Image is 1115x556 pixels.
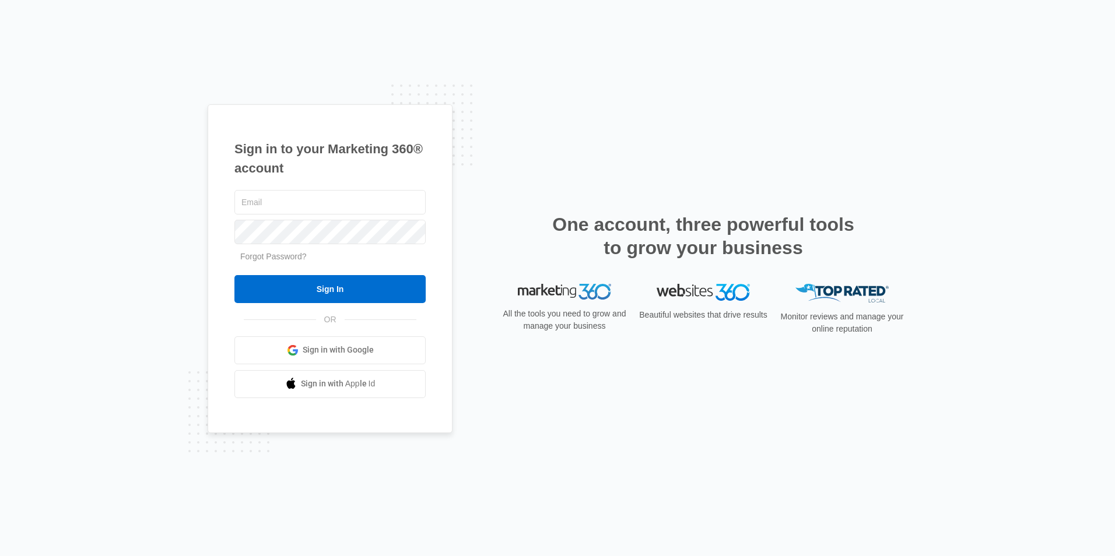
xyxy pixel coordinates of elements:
[549,213,858,259] h2: One account, three powerful tools to grow your business
[234,336,426,364] a: Sign in with Google
[301,378,376,390] span: Sign in with Apple Id
[234,370,426,398] a: Sign in with Apple Id
[518,284,611,300] img: Marketing 360
[234,275,426,303] input: Sign In
[777,311,907,335] p: Monitor reviews and manage your online reputation
[234,139,426,178] h1: Sign in to your Marketing 360® account
[499,308,630,332] p: All the tools you need to grow and manage your business
[240,252,307,261] a: Forgot Password?
[657,284,750,301] img: Websites 360
[638,309,769,321] p: Beautiful websites that drive results
[234,190,426,214] input: Email
[795,284,889,303] img: Top Rated Local
[316,314,345,326] span: OR
[303,344,374,356] span: Sign in with Google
